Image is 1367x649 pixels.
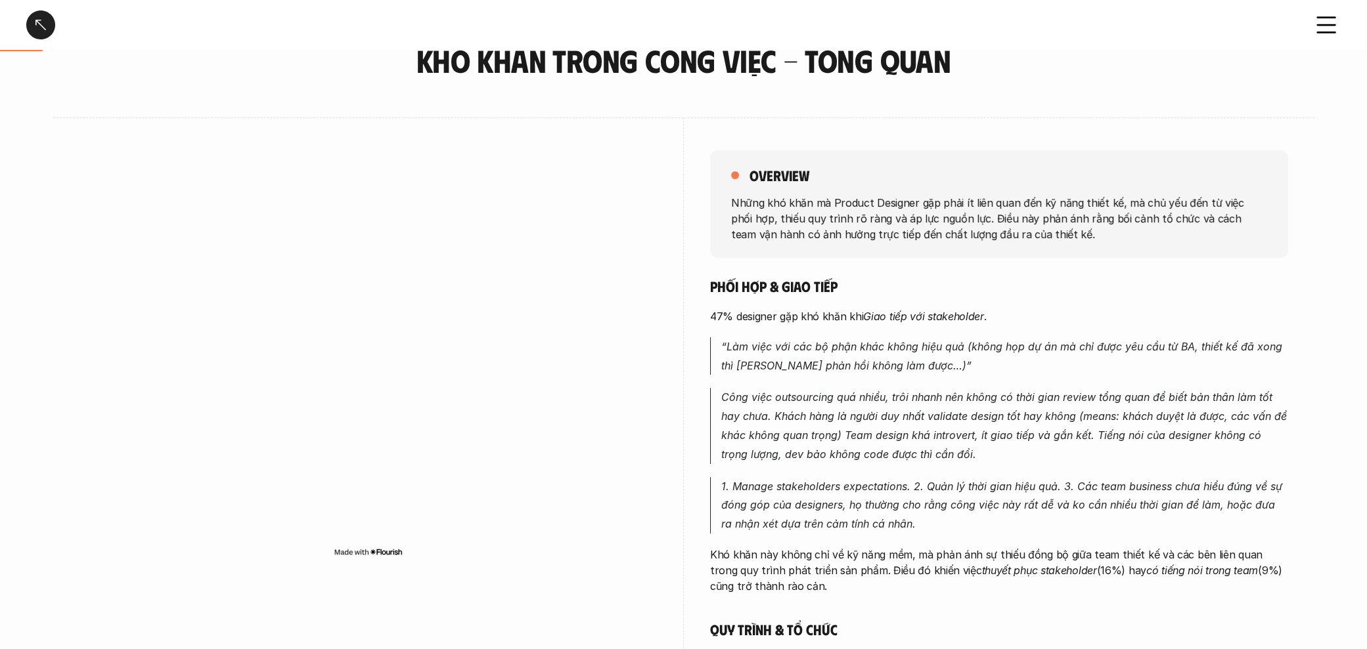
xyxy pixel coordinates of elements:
[79,150,658,544] iframe: Interactive or visual content
[405,43,963,78] h3: Khó khăn trong công việc - Tổng quan
[731,194,1267,241] p: Những khó khăn mà Product Designer gặp phải ít liên quan đến kỹ năng thiết kế, mà chủ yếu đến từ ...
[721,340,1286,372] em: “Làm việc với các bộ phận khác không hiệu quả (không họp dự án mà chỉ được yêu cầu từ BA, thiết k...
[1146,564,1258,577] em: có tiếng nói trong team
[721,480,1286,531] em: 1. Manage stakeholders expectations. 2. Quản lý thời gian hiệu quả. 3. Các team business chưa hiể...
[710,308,1288,324] p: 47% designer gặp khó khăn khi .
[750,166,809,184] h5: overview
[334,547,403,557] img: Made with Flourish
[721,390,1290,460] em: Công việc outsourcing quá nhiều, trôi nhanh nên không có thời gian review tổng quan để biết bản t...
[710,547,1288,594] p: Khó khăn này không chỉ về kỹ năng mềm, mà phản ánh sự thiếu đồng bộ giữa team thiết kế và các bên...
[982,564,1097,577] em: thuyết phục stakeholder
[863,310,984,323] em: Giao tiếp với stakeholder
[710,277,1288,295] h5: Phối hợp & giao tiếp
[710,620,1288,639] h5: Quy trình & tổ chức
